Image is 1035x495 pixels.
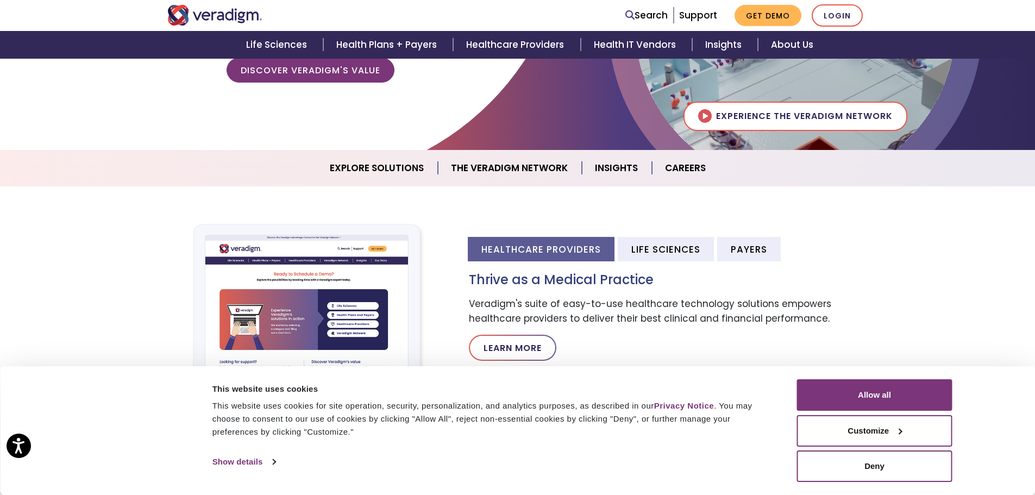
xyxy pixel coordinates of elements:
a: Health Plans + Payers [323,31,453,59]
a: Life Sciences [233,31,323,59]
button: Customize [797,415,952,447]
button: Deny [797,450,952,482]
a: Insights [692,31,758,59]
li: Life Sciences [618,237,714,261]
a: Support [679,9,717,22]
button: Allow all [797,379,952,411]
div: This website uses cookies [212,383,773,396]
a: Show details [212,454,275,470]
a: Learn More [469,335,556,361]
a: Healthcare Providers [453,31,580,59]
p: Veradigm's suite of easy-to-use healthcare technology solutions empowers healthcare providers to ... [469,297,868,326]
a: Health IT Vendors [581,31,692,59]
a: Careers [652,154,719,182]
img: Veradigm logo [167,5,262,26]
li: Payers [717,237,781,261]
a: Insights [582,154,652,182]
a: The Veradigm Network [438,154,582,182]
a: Discover Veradigm's Value [227,58,394,83]
a: About Us [758,31,826,59]
h3: Thrive as a Medical Practice [469,272,868,288]
a: Privacy Notice [654,401,714,410]
a: Login [812,4,863,27]
a: Explore Solutions [317,154,438,182]
a: Search [625,8,668,23]
div: This website uses cookies for site operation, security, personalization, and analytics purposes, ... [212,399,773,438]
li: Healthcare Providers [468,237,614,261]
a: Get Demo [735,5,801,26]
